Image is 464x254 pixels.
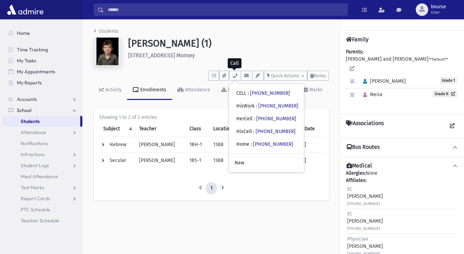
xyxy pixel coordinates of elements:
a: [PHONE_NUMBER] [256,116,296,122]
a: [PHONE_NUMBER] [256,129,296,134]
span: : [254,116,255,122]
span: School [17,107,31,113]
h4: Medical [347,162,372,170]
a: Attendance [3,127,82,138]
span: : [251,141,252,147]
th: Teacher [135,121,185,137]
h4: Bus Routes [347,144,380,151]
a: [PHONE_NUMBER] [253,141,293,147]
a: My Appointments [3,66,82,77]
span: Physician [347,236,368,242]
a: Marks [299,81,328,100]
div: [PERSON_NAME] [347,185,383,207]
a: Test Marks [3,182,82,193]
span: Quick Actions [271,73,299,78]
div: Enrollments [139,87,166,93]
a: Notifications [3,138,82,149]
span: Report Cards [21,195,50,202]
span: : [248,90,249,96]
div: Home [236,141,293,148]
span: PTC Schedule [21,206,50,213]
a: [PHONE_NUMBER] [258,103,298,109]
span: Meira [360,92,382,98]
div: [PERSON_NAME] and [PERSON_NAME] [346,48,458,109]
a: Student Logs [3,160,82,171]
a: Infractions [3,149,82,160]
a: Meal Attendance [3,171,82,182]
td: Hebrew [99,137,135,153]
a: Report Cards [3,193,82,204]
div: [PERSON_NAME] [347,210,383,232]
th: Start Date [288,121,323,137]
span: Attendance [21,129,46,135]
span: Meal Attendance [21,173,58,180]
a: School [3,105,82,116]
div: Infractions [227,87,252,93]
th: Location [209,121,240,137]
small: [PHONE_NUMBER] [347,202,380,206]
span: EC [347,211,352,217]
a: New [229,156,304,169]
span: Notifications [21,140,48,146]
a: Home [3,28,82,39]
span: Student Logs [21,162,49,169]
h6: [STREET_ADDRESS] Monsey [128,52,329,59]
td: [DATE] [288,153,323,169]
span: : [256,103,257,109]
a: Grade K [433,90,457,97]
a: Teacher Schedule [3,215,82,226]
div: Marks [308,87,322,93]
a: Accounts [3,94,82,105]
img: AdmirePro [6,3,45,17]
a: 1 [206,182,217,194]
span: [PERSON_NAME] [360,78,406,84]
span: My Tasks [17,58,36,64]
div: Activity [104,87,122,93]
h4: Family [346,36,369,43]
div: HerCell [236,115,296,122]
a: View all Associations [446,120,458,132]
div: HisCell [236,128,296,135]
button: Quick Actions [264,71,307,81]
input: Search [104,3,348,16]
b: Affiliates: [346,177,367,183]
span: bnurse [431,4,446,10]
span: Grade 1 [440,77,457,84]
div: HisWork [236,102,298,110]
a: [PHONE_NUMBER] [250,90,290,96]
div: Showing 1 to 2 of 2 entries [99,114,323,121]
a: Infractions [216,81,257,100]
small: [PHONE_NUMBER] [347,226,380,231]
button: Bus Routes [346,144,458,151]
span: Time Tracking [17,47,48,53]
td: [PERSON_NAME] [135,137,185,153]
nav: breadcrumb [94,28,118,38]
td: 1BS-1 [185,153,209,169]
td: 138B [209,153,240,169]
a: Activity [94,81,127,100]
td: [DATE] [288,137,323,153]
a: Time Tracking [3,44,82,55]
span: Students [21,118,40,124]
span: EC [347,186,352,192]
td: 138B [209,137,240,153]
span: Accounts [17,96,37,102]
span: Infractions [21,151,44,158]
span: : [253,129,254,134]
th: Subject [99,121,135,137]
span: Test Marks [21,184,44,191]
td: [PERSON_NAME] [135,153,185,169]
a: Attendance [172,81,216,100]
a: My Reports [3,77,82,88]
h1: [PERSON_NAME] (1) [128,38,329,49]
span: My Appointments [17,69,55,75]
th: Class [185,121,209,137]
button: Medical [346,162,458,170]
span: My Reports [17,80,42,86]
button: Notes [307,71,329,81]
span: Teacher Schedule [21,217,59,224]
span: Home [17,30,30,36]
b: Allergies: [346,170,366,176]
a: My Tasks [3,55,82,66]
a: Test Marks [257,81,299,100]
